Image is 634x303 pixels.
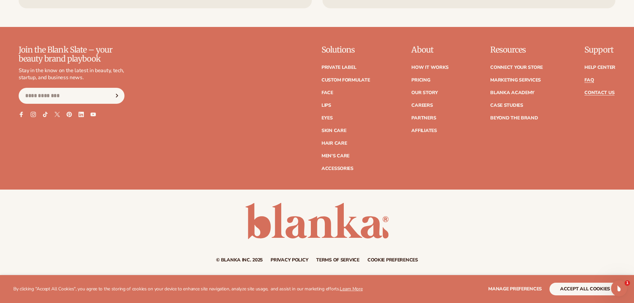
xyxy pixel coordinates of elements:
[625,280,630,286] span: 1
[584,90,614,95] a: Contact Us
[321,116,333,120] a: Eyes
[411,78,430,82] a: Pricing
[488,286,542,292] span: Manage preferences
[411,90,438,95] a: Our Story
[19,46,124,63] p: Join the Blank Slate – your beauty brand playbook
[216,257,263,263] small: © Blanka Inc. 2025
[321,90,333,95] a: Face
[321,154,349,158] a: Men's Care
[19,67,124,81] p: Stay in the know on the latest in beauty, tech, startup, and business news.
[411,65,449,70] a: How It Works
[109,88,124,104] button: Subscribe
[271,258,308,262] a: Privacy policy
[584,46,615,54] p: Support
[490,65,543,70] a: Connect your store
[13,286,363,292] p: By clicking "Accept All Cookies", you agree to the storing of cookies on your device to enhance s...
[490,90,534,95] a: Blanka Academy
[411,46,449,54] p: About
[488,283,542,295] button: Manage preferences
[490,46,543,54] p: Resources
[321,141,347,146] a: Hair Care
[549,283,621,295] button: accept all cookies
[584,78,594,82] a: FAQ
[411,103,433,108] a: Careers
[321,128,346,133] a: Skin Care
[321,46,370,54] p: Solutions
[584,65,615,70] a: Help Center
[411,128,437,133] a: Affiliates
[321,166,353,171] a: Accessories
[340,286,362,292] a: Learn More
[321,78,370,82] a: Custom formulate
[321,65,356,70] a: Private label
[411,116,436,120] a: Partners
[316,258,359,262] a: Terms of service
[490,78,541,82] a: Marketing services
[490,103,523,108] a: Case Studies
[611,280,627,296] iframe: Intercom live chat
[490,116,538,120] a: Beyond the brand
[367,258,418,262] a: Cookie preferences
[321,103,331,108] a: Lips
